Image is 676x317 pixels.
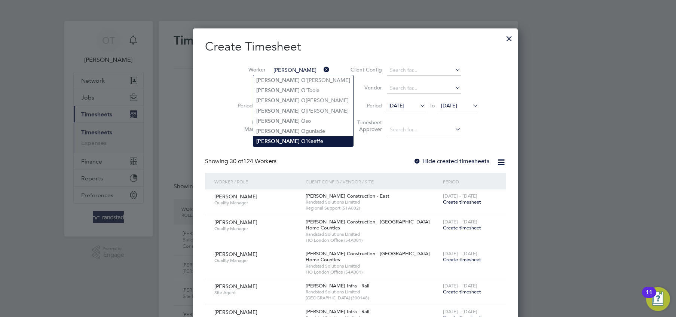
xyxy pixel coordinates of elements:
span: [PERSON_NAME] [214,193,257,200]
span: [DATE] - [DATE] [443,219,477,225]
input: Search for... [271,65,330,76]
b: O [301,87,306,94]
label: Client Config [348,66,382,73]
b: [PERSON_NAME] [256,97,300,104]
label: Worker [232,66,266,73]
span: Site Agent [214,290,300,296]
input: Search for... [387,125,461,135]
label: Hide created timesheets [413,158,489,165]
b: [PERSON_NAME] [256,138,300,144]
input: Search for... [387,65,461,76]
span: [DATE] - [DATE] [443,283,477,289]
span: [PERSON_NAME] Infra - Rail [306,283,369,289]
span: [DATE] - [DATE] [443,193,477,199]
span: Randstad Solutions Limited [306,231,439,237]
span: Quality Manager [214,257,300,263]
label: Hiring Manager [232,119,266,132]
span: Randstad Solutions Limited [306,263,439,269]
span: 30 of [230,158,243,165]
div: Worker / Role [212,173,304,190]
b: O [301,118,306,124]
input: Search for... [387,83,461,94]
span: [PERSON_NAME] [214,309,257,316]
span: Quality Manager [214,200,300,206]
span: [PERSON_NAME] Construction - East [306,193,389,199]
span: [PERSON_NAME] [214,283,257,290]
label: Vendor [348,84,382,91]
div: Client Config / Vendor / Site [304,173,441,190]
span: HO London Office (54A001) [306,269,439,275]
li: so [253,116,353,126]
li: 'Toole [253,85,353,95]
span: 124 Workers [230,158,276,165]
div: 11 [646,292,652,302]
b: O [301,108,306,114]
span: [DATE] [388,102,404,109]
li: [PERSON_NAME] [253,95,353,106]
span: Regional Support (51A002) [306,205,439,211]
span: [DATE] - [DATE] [443,308,477,315]
b: [PERSON_NAME] [256,77,300,83]
span: Quality Manager [214,226,300,232]
button: Open Resource Center, 11 new notifications [646,287,670,311]
label: Timesheet Approver [348,119,382,132]
span: Create timesheet [443,256,481,263]
b: [PERSON_NAME] [256,128,300,134]
li: gunlade [253,126,353,136]
b: [PERSON_NAME] [256,108,300,114]
span: Randstad Solutions Limited [306,199,439,205]
b: O [301,128,306,134]
label: Period Type [232,102,266,109]
h2: Create Timesheet [205,39,506,55]
span: Create timesheet [443,289,481,295]
span: [GEOGRAPHIC_DATA] (300148) [306,295,439,301]
li: [PERSON_NAME] [253,106,353,116]
span: HO London Office (54A001) [306,237,439,243]
div: Showing [205,158,278,165]
span: [PERSON_NAME] Construction - [GEOGRAPHIC_DATA] Home Counties [306,219,430,231]
b: O [301,138,306,144]
li: 'Keeffe [253,136,353,146]
li: '[PERSON_NAME] [253,75,353,85]
b: [PERSON_NAME] [256,87,300,94]
b: O [301,97,306,104]
label: Site [232,84,266,91]
span: [PERSON_NAME] [214,251,257,257]
b: [PERSON_NAME] [256,118,300,124]
span: [DATE] - [DATE] [443,250,477,257]
span: Create timesheet [443,225,481,231]
span: [PERSON_NAME] [214,219,257,226]
div: Period [441,173,498,190]
span: [PERSON_NAME] Construction - [GEOGRAPHIC_DATA] Home Counties [306,250,430,263]
span: [PERSON_NAME] Infra - Rail [306,308,369,315]
span: [DATE] [441,102,457,109]
span: To [427,101,437,110]
span: Randstad Solutions Limited [306,289,439,295]
span: Create timesheet [443,199,481,205]
b: O [301,77,306,83]
label: Period [348,102,382,109]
